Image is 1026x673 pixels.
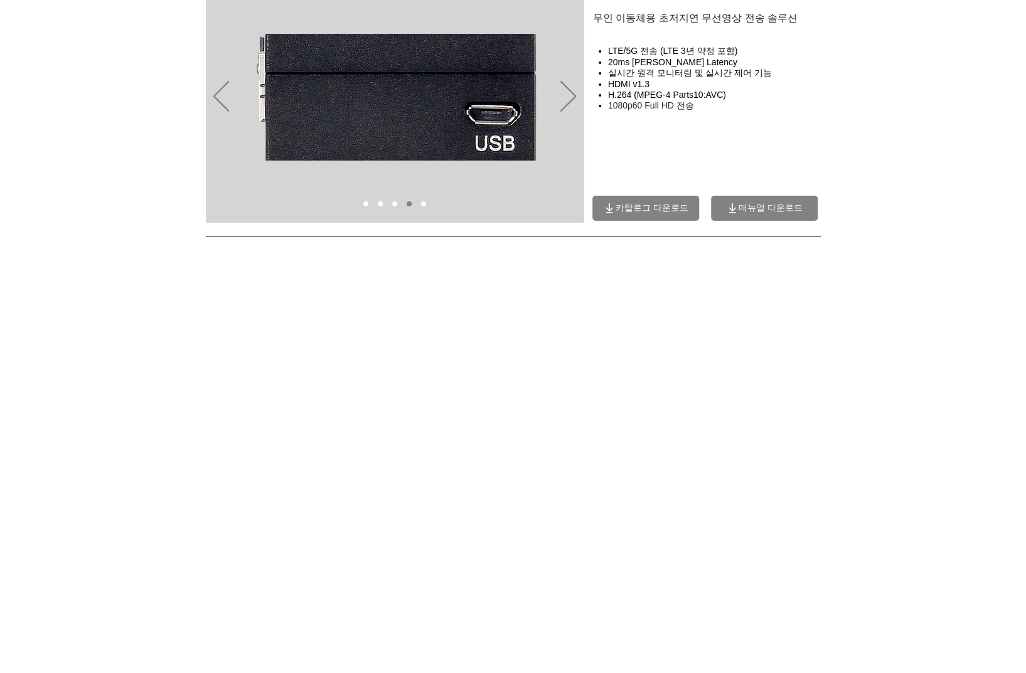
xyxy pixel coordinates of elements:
a: 04 [407,201,412,206]
iframe: Wix Chat [882,619,1026,673]
a: 카탈로그 다운로드 [592,196,699,221]
nav: 슬라이드 [359,201,431,206]
a: 05 [421,201,426,206]
a: 02 [378,201,383,206]
a: 03 [392,201,397,206]
button: 이전 [213,81,229,114]
span: 실시간 원격 모니터링 및 실시간 제어 기능 [608,68,772,78]
h4: ​ [608,90,830,100]
span: 카탈로그 다운로드 [616,203,688,214]
button: 매뉴얼 다운로드 [711,196,818,221]
span: HDMI v1.3 [608,79,649,89]
img: WiMi5560T_4.png [255,34,537,161]
span: 매뉴얼 다운로드 [739,203,803,214]
a: 01 [363,201,368,206]
span: 1080p60 Full HD 전송 [608,100,694,110]
span: H.264 (MPEG-4 Parts10:AVC) [608,90,726,100]
button: 다음 [560,81,576,114]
